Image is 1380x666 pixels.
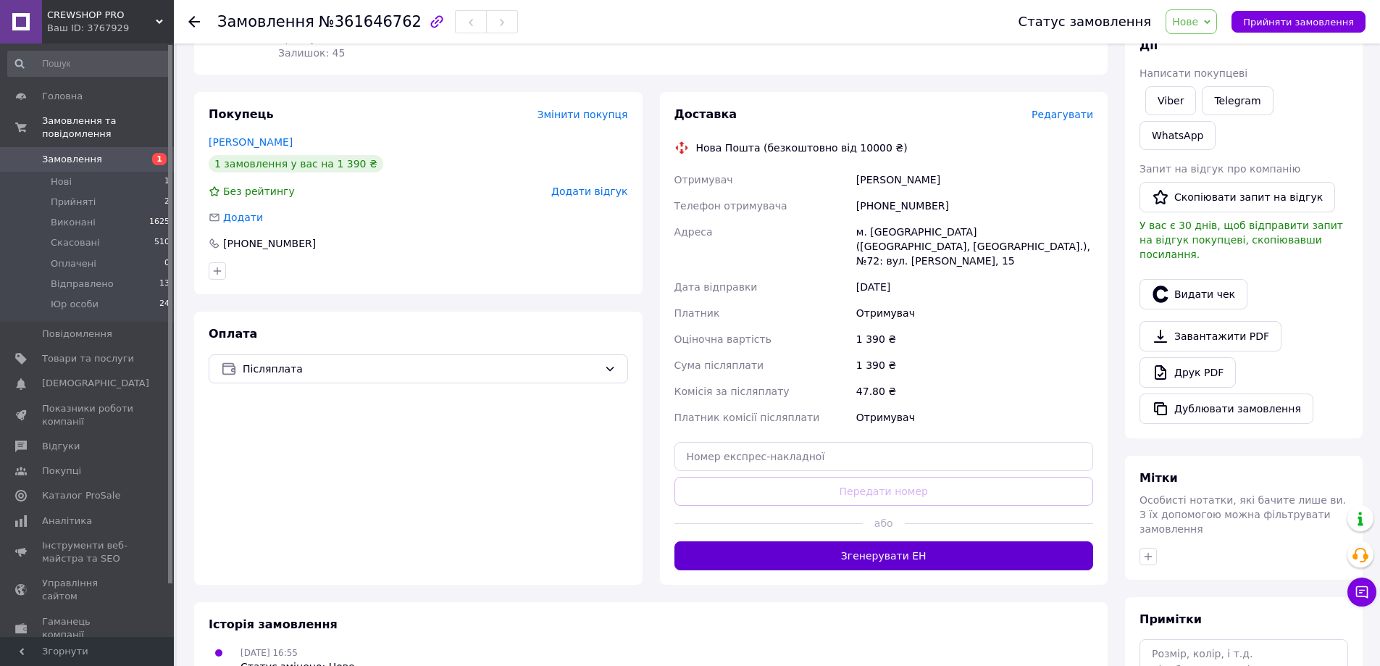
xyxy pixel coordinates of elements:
span: Оплачені [51,257,96,270]
span: Замовлення [42,153,102,166]
span: Повідомлення [42,328,112,341]
span: №361646762 [319,13,422,30]
span: 1 [152,153,167,165]
div: Отримувач [853,404,1096,430]
span: Аналітика [42,515,92,528]
button: Прийняти замовлення [1231,11,1366,33]
span: Платник комісії післяплати [674,412,820,423]
span: У вас є 30 днів, щоб відправити запит на відгук покупцеві, скопіювавши посилання. [1139,220,1343,260]
span: Нові [51,175,72,188]
div: м. [GEOGRAPHIC_DATA] ([GEOGRAPHIC_DATA], [GEOGRAPHIC_DATA].), №72: вул. [PERSON_NAME], 15 [853,219,1096,274]
span: Сума післяплати [674,359,764,371]
span: Додати відгук [551,186,627,197]
span: Нове [1172,16,1198,28]
span: Товари та послуги [42,352,134,365]
div: Нова Пошта (безкоштовно від 10000 ₴) [693,141,911,155]
span: Інструменти веб-майстра та SEO [42,539,134,565]
button: Згенерувати ЕН [674,541,1094,570]
span: Покупці [42,465,81,478]
span: Оплата [209,327,257,341]
span: Прийняті [51,196,96,209]
button: Чат з покупцем [1347,578,1376,607]
span: Відправлено [51,278,114,291]
span: Юр особи [51,298,99,311]
span: 510 [154,236,170,249]
input: Номер експрес-накладної [674,442,1094,471]
button: Видати чек [1139,279,1247,309]
div: Отримувач [853,300,1096,326]
a: [PERSON_NAME] [209,136,293,148]
span: Відгуки [42,440,80,453]
span: Оціночна вартість [674,333,771,345]
div: 1 замовлення у вас на 1 390 ₴ [209,155,383,172]
div: 1 390 ₴ [853,352,1096,378]
div: 1 390 ₴ [853,326,1096,352]
div: [PHONE_NUMBER] [222,236,317,251]
span: Адреса [674,226,713,238]
a: Viber [1145,86,1196,115]
span: Особисті нотатки, які бачите лише ви. З їх допомогою можна фільтрувати замовлення [1139,494,1346,535]
div: 47.80 ₴ [853,378,1096,404]
div: Статус замовлення [1019,14,1152,29]
span: 1 [164,175,170,188]
span: Отримувач [674,174,733,186]
span: Редагувати [1032,109,1093,120]
span: Залишок: 45 [278,47,345,59]
button: Скопіювати запит на відгук [1139,182,1335,212]
span: Запит на відгук про компанію [1139,163,1300,175]
span: Історія замовлення [209,617,338,631]
div: [PERSON_NAME] [853,167,1096,193]
span: Дії [1139,38,1158,52]
span: Дата відправки [674,281,758,293]
span: Прийняти замовлення [1243,17,1354,28]
a: Завантажити PDF [1139,321,1281,351]
span: Написати покупцеві [1139,67,1247,79]
span: Післяплата [243,361,598,377]
span: [DATE] 16:55 [241,648,298,658]
span: Платник [674,307,720,319]
span: Примітки [1139,612,1202,626]
span: Показники роботи компанії [42,402,134,428]
span: Гаманець компанії [42,615,134,641]
span: 24 [159,298,170,311]
div: [DATE] [853,274,1096,300]
span: Каталог ProSale [42,489,120,502]
span: Виконані [51,216,96,229]
span: 0 [164,257,170,270]
a: Telegram [1202,86,1273,115]
span: Доставка [674,107,737,121]
span: Головна [42,90,83,103]
div: Повернутися назад [188,14,200,29]
a: WhatsApp [1139,121,1216,150]
span: Без рейтингу [223,186,295,197]
div: [PHONE_NUMBER] [853,193,1096,219]
span: Замовлення та повідомлення [42,115,174,141]
span: 1625 [149,216,170,229]
input: Пошук [7,51,171,77]
span: або [863,516,905,530]
span: Комісія за післяплату [674,386,790,397]
span: Замовлення [217,13,314,30]
span: Телефон отримувача [674,200,787,212]
a: Друк PDF [1139,357,1236,388]
span: Скасовані [51,236,100,249]
span: 13 [159,278,170,291]
span: CREWSHOP PRO [47,9,156,22]
button: Дублювати замовлення [1139,394,1313,424]
div: Ваш ID: 3767929 [47,22,174,35]
span: Управління сайтом [42,577,134,603]
span: 2 [164,196,170,209]
span: Змінити покупця [538,109,628,120]
span: [DEMOGRAPHIC_DATA] [42,377,149,390]
span: Покупець [209,107,274,121]
span: Мітки [1139,471,1178,485]
span: Додати [223,212,263,223]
